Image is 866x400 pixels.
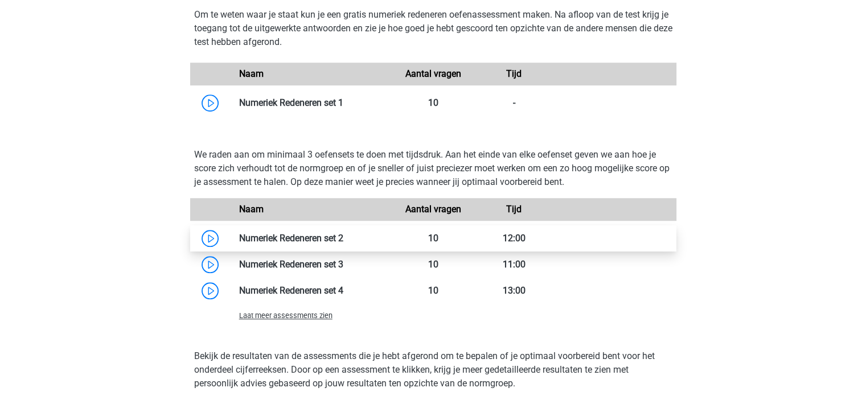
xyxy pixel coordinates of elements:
[231,284,393,298] div: Numeriek Redeneren set 4
[194,349,672,390] p: Bekijk de resultaten van de assessments die je hebt afgerond om te bepalen of je optimaal voorber...
[194,8,672,49] p: Om te weten waar je staat kun je een gratis numeriek redeneren oefenassessment maken. Na afloop v...
[231,203,393,216] div: Naam
[392,67,473,81] div: Aantal vragen
[239,311,333,320] span: Laat meer assessments zien
[474,203,555,216] div: Tijd
[474,67,555,81] div: Tijd
[231,232,393,245] div: Numeriek Redeneren set 2
[231,67,393,81] div: Naam
[392,203,473,216] div: Aantal vragen
[231,258,393,271] div: Numeriek Redeneren set 3
[194,148,672,189] p: We raden aan om minimaal 3 oefensets te doen met tijdsdruk. Aan het einde van elke oefenset geven...
[231,96,393,110] div: Numeriek Redeneren set 1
